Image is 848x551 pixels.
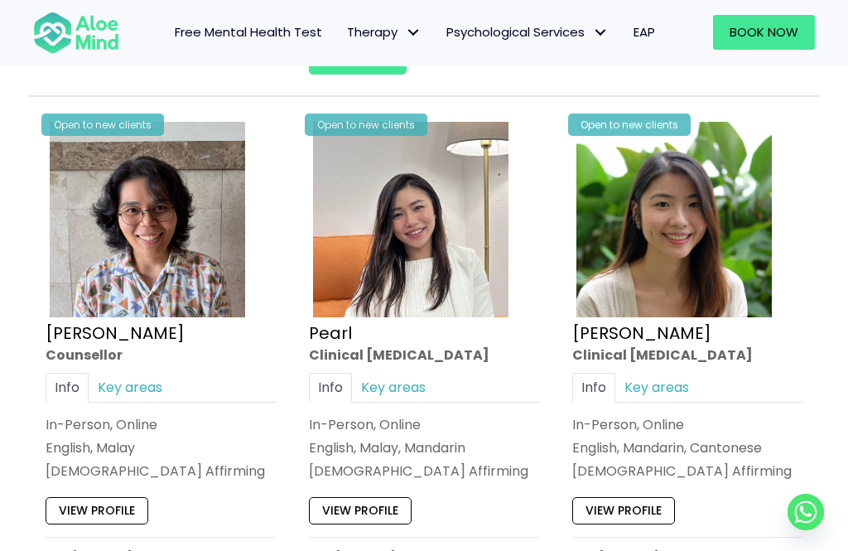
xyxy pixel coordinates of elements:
div: [DEMOGRAPHIC_DATA] Affirming [572,462,802,481]
div: In-Person, Online [46,415,276,434]
div: Clinical [MEDICAL_DATA] [309,346,539,365]
div: In-Person, Online [309,415,539,434]
span: Free Mental Health Test [175,23,322,41]
a: Key areas [89,374,171,403]
p: English, Mandarin, Cantonese [572,438,802,457]
p: English, Malay, Mandarin [309,438,539,457]
span: Psychological Services: submenu [589,21,613,45]
a: Whatsapp [788,494,824,530]
a: EAP [621,15,667,50]
a: Psychological ServicesPsychological Services: submenu [434,15,621,50]
img: zafeera counsellor [50,122,245,317]
a: View profile [46,497,148,524]
div: Open to new clients [305,114,427,136]
img: Peggy Clin Psych [576,122,772,317]
div: Open to new clients [568,114,691,136]
div: In-Person, Online [572,415,802,434]
span: Psychological Services [446,23,609,41]
a: Key areas [615,374,698,403]
div: [DEMOGRAPHIC_DATA] Affirming [46,462,276,481]
div: Clinical [MEDICAL_DATA] [572,346,802,365]
span: Therapy [347,23,422,41]
img: Pearl photo [313,122,508,317]
a: Book Now [713,15,815,50]
a: TherapyTherapy: submenu [335,15,434,50]
div: Open to new clients [41,114,164,136]
img: Aloe mind Logo [33,11,119,55]
div: [DEMOGRAPHIC_DATA] Affirming [309,462,539,481]
a: View profile [309,497,412,524]
div: Counsellor [46,346,276,365]
a: [PERSON_NAME] [46,322,185,346]
span: Therapy: submenu [402,21,426,45]
a: Info [309,374,352,403]
span: Book Now [730,23,798,41]
a: Info [46,374,89,403]
a: Key areas [352,374,435,403]
a: [PERSON_NAME] [572,322,711,346]
p: English, Malay [46,438,276,457]
a: Info [572,374,615,403]
span: EAP [634,23,655,41]
nav: Menu [136,15,667,50]
a: View profile [572,497,675,524]
a: Free Mental Health Test [162,15,335,50]
a: Pearl [309,322,352,346]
